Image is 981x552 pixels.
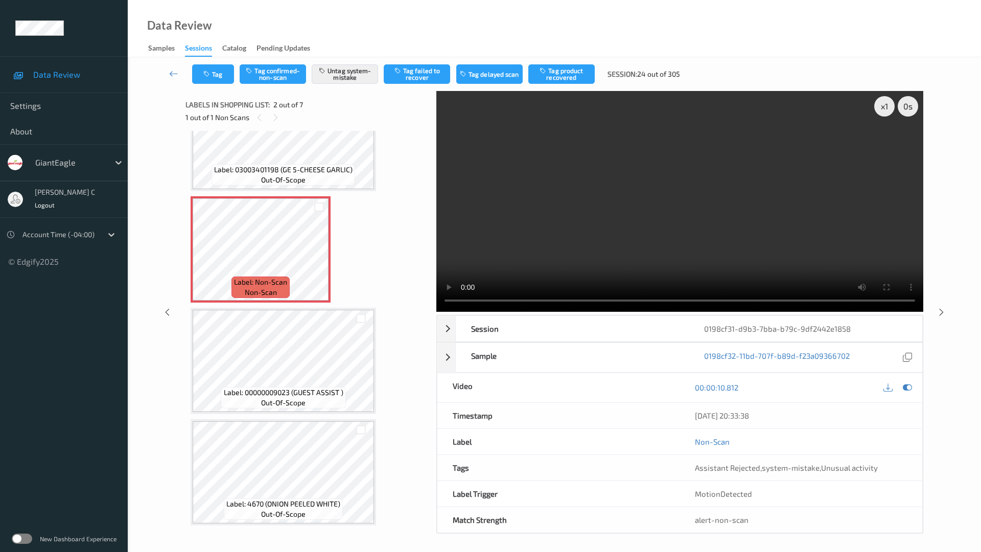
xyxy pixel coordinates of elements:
div: 0198cf31-d9b3-7bba-b79c-9df2442e1858 [689,316,922,341]
div: Catalog [222,43,246,56]
span: Label: 4670 (ONION PEELED WHITE) [226,499,340,509]
div: Label Trigger [437,481,680,507]
span: out-of-scope [261,509,306,519]
div: Session0198cf31-d9b3-7bba-b79c-9df2442e1858 [437,315,923,342]
span: 2 out of 7 [273,100,303,110]
span: Assistant Rejected [695,463,760,472]
div: Data Review [147,20,212,31]
span: 24 out of 305 [637,69,680,79]
span: Label: Non-Scan [234,277,287,287]
button: Untag system-mistake [312,64,378,84]
div: Video [437,373,680,402]
span: system-mistake [762,463,820,472]
div: alert-non-scan [695,515,907,525]
button: Tag [192,64,234,84]
a: Non-Scan [695,436,730,447]
span: Session: [608,69,637,79]
button: Tag product recovered [528,64,595,84]
span: non-scan [245,287,277,297]
div: Match Strength [437,507,680,533]
div: [DATE] 20:33:38 [695,410,907,421]
span: , , [695,463,878,472]
span: Labels in shopping list: [185,100,270,110]
a: Sessions [185,41,222,57]
span: out-of-scope [261,398,306,408]
div: Sample [456,343,689,372]
div: x 1 [874,96,895,117]
div: Timestamp [437,403,680,428]
span: Label: 03003401198 (GE 5-CHEESE GARLIC) [214,165,353,175]
div: Sample0198cf32-11bd-707f-b89d-f23a09366702 [437,342,923,373]
span: out-of-scope [261,175,306,185]
a: 0198cf32-11bd-707f-b89d-f23a09366702 [704,351,850,364]
span: Label: 00000009023 (GUEST ASSIST ) [224,387,343,398]
button: Tag failed to recover [384,64,450,84]
div: Label [437,429,680,454]
div: Session [456,316,689,341]
div: 1 out of 1 Non Scans [185,111,429,124]
div: MotionDetected [680,481,922,507]
div: Samples [148,43,175,56]
div: Pending Updates [256,43,310,56]
a: Catalog [222,41,256,56]
a: 00:00:10.812 [695,382,738,393]
div: 0 s [898,96,918,117]
div: Sessions [185,43,212,57]
button: Tag delayed scan [456,64,523,84]
button: Tag confirmed-non-scan [240,64,306,84]
div: Tags [437,455,680,480]
a: Samples [148,41,185,56]
span: Unusual activity [821,463,878,472]
a: Pending Updates [256,41,320,56]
